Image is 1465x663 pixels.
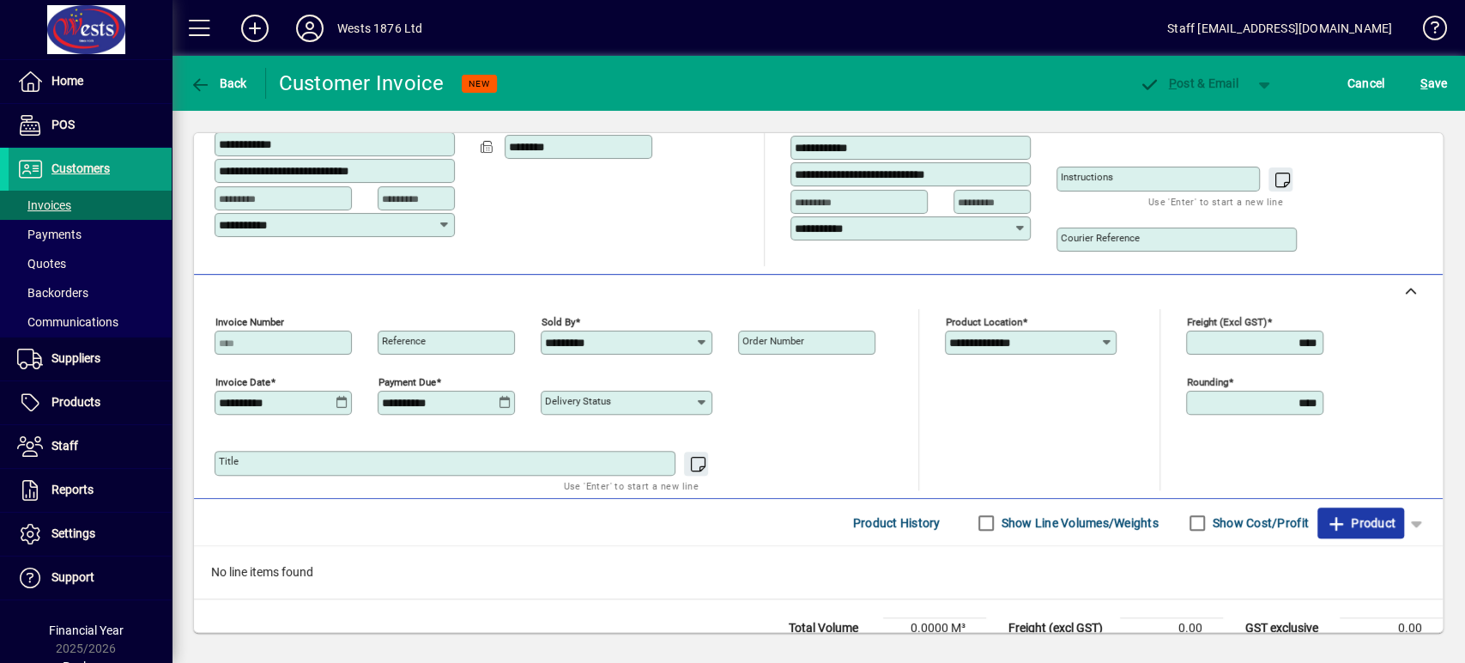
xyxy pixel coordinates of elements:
span: Communications [17,315,118,329]
td: Total Volume [780,618,883,639]
mat-label: Title [219,455,239,467]
span: Quotes [17,257,66,271]
span: S [1420,76,1427,90]
mat-label: Order number [742,335,804,347]
button: Back [185,68,251,99]
a: Quotes [9,249,172,278]
td: GST exclusive [1237,618,1340,639]
mat-label: Rounding [1187,376,1228,388]
button: Post & Email [1130,68,1247,99]
span: Settings [51,526,95,540]
button: Product [1317,508,1404,538]
span: Invoices [17,198,71,212]
app-page-header-button: Back [172,68,266,99]
span: Products [51,395,100,409]
a: Knowledge Base [1409,3,1444,59]
label: Show Cost/Profit [1209,514,1309,532]
mat-label: Payment due [378,376,436,388]
span: ave [1420,70,1447,97]
div: Wests 1876 Ltd [337,15,422,42]
a: POS [9,104,172,147]
span: Customers [51,161,110,175]
span: Back [190,76,247,90]
td: 0.00 [1120,618,1223,639]
a: Payments [9,220,172,249]
button: Product History [846,508,947,538]
mat-hint: Use 'Enter' to start a new line [564,476,699,496]
mat-label: Invoice number [215,316,284,328]
td: Freight (excl GST) [1000,618,1120,639]
a: Staff [9,425,172,468]
a: Support [9,557,172,599]
mat-label: Freight (excl GST) [1187,316,1267,328]
div: Customer Invoice [279,70,445,97]
span: P [1169,76,1177,90]
mat-label: Product location [946,316,1022,328]
a: Home [9,60,172,103]
span: NEW [469,78,490,89]
a: Products [9,381,172,424]
mat-label: Reference [382,335,426,347]
span: Financial Year [49,623,124,637]
td: 0.0000 M³ [883,618,986,639]
span: POS [51,118,75,131]
a: Settings [9,513,172,556]
span: Staff [51,439,78,453]
label: Show Line Volumes/Weights [998,514,1159,532]
mat-label: Instructions [1061,171,1113,183]
a: Suppliers [9,338,172,380]
span: Payments [17,228,82,241]
td: 0.00 [1340,618,1443,639]
button: Profile [282,13,337,44]
div: Staff [EMAIL_ADDRESS][DOMAIN_NAME] [1167,15,1392,42]
mat-label: Delivery status [545,395,611,407]
a: Reports [9,469,172,512]
span: ost & Email [1139,76,1238,90]
button: Add [227,13,282,44]
span: Cancel [1347,70,1385,97]
mat-label: Sold by [542,316,575,328]
span: Reports [51,483,94,496]
mat-label: Courier Reference [1061,232,1140,244]
button: Cancel [1343,68,1389,99]
div: No line items found [194,546,1443,599]
mat-hint: Use 'Enter' to start a new line [1148,192,1283,211]
span: Product History [853,509,941,537]
button: Save [1416,68,1451,99]
a: Invoices [9,191,172,220]
span: Support [51,570,94,584]
mat-label: Invoice date [215,376,270,388]
a: Backorders [9,278,172,307]
span: Backorders [17,286,88,300]
span: Product [1326,509,1395,537]
span: Home [51,74,83,88]
a: Communications [9,307,172,337]
span: Suppliers [51,351,100,365]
